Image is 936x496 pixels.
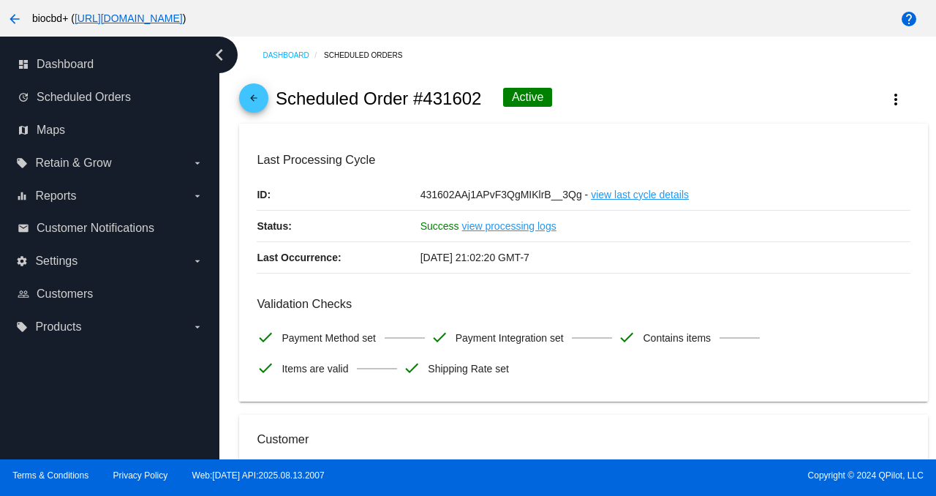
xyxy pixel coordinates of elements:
[16,255,28,267] i: settings
[35,255,78,268] span: Settings
[75,12,183,24] a: [URL][DOMAIN_NAME]
[257,297,910,311] h3: Validation Checks
[37,222,154,235] span: Customer Notifications
[37,288,93,301] span: Customers
[887,91,905,108] mat-icon: more_vert
[35,189,76,203] span: Reports
[18,222,29,234] i: email
[282,323,375,353] span: Payment Method set
[192,157,203,169] i: arrow_drop_down
[420,189,589,200] span: 431602AAj1APvF3QgMIKlrB__3Qg -
[16,190,28,202] i: equalizer
[37,91,131,104] span: Scheduled Orders
[18,288,29,300] i: people_outline
[192,470,325,481] a: Web:[DATE] API:2025.08.13.2007
[462,211,556,241] a: view processing logs
[428,353,509,384] span: Shipping Rate set
[480,470,924,481] span: Copyright © 2024 QPilot, LLC
[18,91,29,103] i: update
[18,119,203,142] a: map Maps
[257,432,910,446] h3: Customer
[208,43,231,67] i: chevron_left
[324,44,415,67] a: Scheduled Orders
[18,53,203,76] a: dashboard Dashboard
[35,157,111,170] span: Retain & Grow
[257,242,420,273] p: Last Occurrence:
[113,470,168,481] a: Privacy Policy
[245,93,263,110] mat-icon: arrow_back
[192,255,203,267] i: arrow_drop_down
[591,179,689,210] a: view last cycle details
[257,211,420,241] p: Status:
[37,58,94,71] span: Dashboard
[18,59,29,70] i: dashboard
[192,190,203,202] i: arrow_drop_down
[257,179,420,210] p: ID:
[257,153,910,167] h3: Last Processing Cycle
[420,220,459,232] span: Success
[456,323,564,353] span: Payment Integration set
[37,124,65,137] span: Maps
[257,328,274,346] mat-icon: check
[643,323,711,353] span: Contains items
[16,157,28,169] i: local_offer
[276,89,482,109] h2: Scheduled Order #431602
[18,124,29,136] i: map
[420,252,529,263] span: [DATE] 21:02:20 GMT-7
[282,353,348,384] span: Items are valid
[32,12,186,24] span: biocbd+ ( )
[263,44,324,67] a: Dashboard
[431,328,448,346] mat-icon: check
[503,88,553,107] div: Active
[618,328,635,346] mat-icon: check
[6,10,23,28] mat-icon: arrow_back
[35,320,81,334] span: Products
[900,10,918,28] mat-icon: help
[18,86,203,109] a: update Scheduled Orders
[16,321,28,333] i: local_offer
[403,359,420,377] mat-icon: check
[12,470,88,481] a: Terms & Conditions
[18,282,203,306] a: people_outline Customers
[257,459,910,470] p: 922737: [PERSON_NAME] [EMAIL_ADDRESS][DOMAIN_NAME]
[192,321,203,333] i: arrow_drop_down
[257,359,274,377] mat-icon: check
[18,217,203,240] a: email Customer Notifications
